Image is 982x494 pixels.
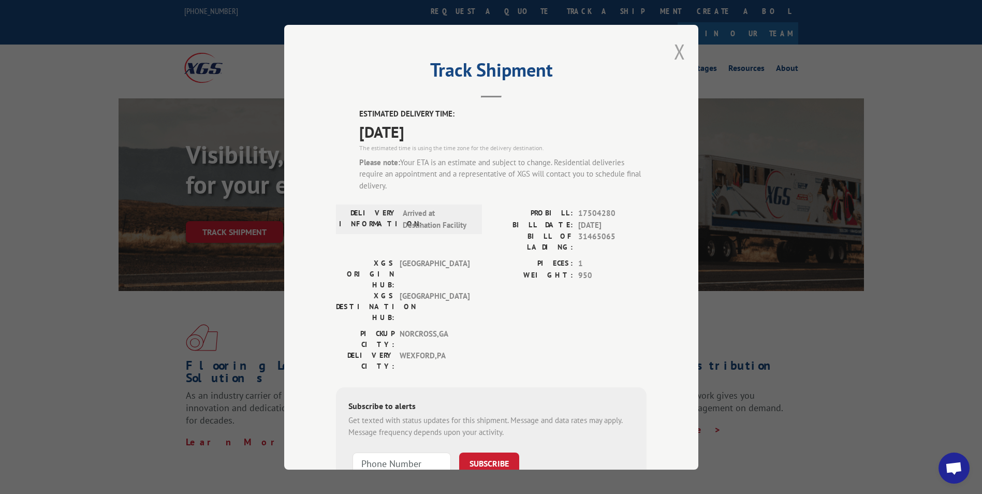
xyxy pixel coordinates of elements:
span: 17504280 [578,208,647,220]
span: [GEOGRAPHIC_DATA] [400,258,470,290]
button: Close modal [674,38,685,65]
input: Phone Number [353,453,451,474]
div: Your ETA is an estimate and subject to change. Residential deliveries require an appointment and ... [359,156,647,192]
label: ESTIMATED DELIVERY TIME: [359,108,647,120]
label: XGS DESTINATION HUB: [336,290,394,323]
label: PICKUP CITY: [336,328,394,350]
div: The estimated time is using the time zone for the delivery destination. [359,143,647,152]
span: [DATE] [359,120,647,143]
h2: Track Shipment [336,63,647,82]
button: SUBSCRIBE [459,453,519,474]
span: [DATE] [578,219,647,231]
div: Subscribe to alerts [348,400,634,415]
span: NORCROSS , GA [400,328,470,350]
label: WEIGHT: [491,269,573,281]
label: DELIVERY INFORMATION: [339,208,398,231]
label: BILL DATE: [491,219,573,231]
span: 1 [578,258,647,270]
label: BILL OF LADING: [491,231,573,253]
label: XGS ORIGIN HUB: [336,258,394,290]
label: PIECES: [491,258,573,270]
div: Open chat [939,453,970,484]
span: [GEOGRAPHIC_DATA] [400,290,470,323]
span: 31465065 [578,231,647,253]
span: Arrived at Destination Facility [403,208,473,231]
strong: Please note: [359,157,400,167]
label: DELIVERY CITY: [336,350,394,372]
label: PROBILL: [491,208,573,220]
span: 950 [578,269,647,281]
span: WEXFORD , PA [400,350,470,372]
div: Get texted with status updates for this shipment. Message and data rates may apply. Message frequ... [348,415,634,438]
